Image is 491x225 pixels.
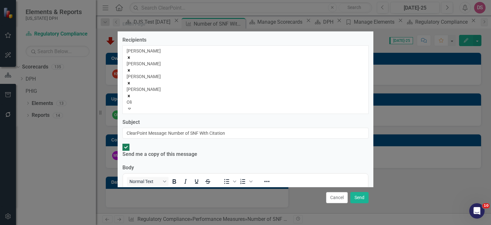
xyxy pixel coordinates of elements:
button: Underline [191,177,202,186]
button: Reveal or hide additional toolbar items [261,177,272,186]
span: [PERSON_NAME] [127,61,161,66]
span: [PERSON_NAME] [127,87,161,92]
button: Send [350,192,369,203]
button: Cancel [326,192,348,203]
span: [PERSON_NAME] [127,48,161,53]
div: Remove [object Object] [127,80,364,86]
label: Body [122,164,134,172]
div: Remove [object Object] [127,92,364,99]
button: Block Normal Text [127,177,168,186]
span: [PERSON_NAME] [127,74,161,79]
div: Bullet list [221,177,237,186]
div: Email Page [122,22,145,27]
button: Bold [169,177,180,186]
span: 10 [482,203,490,208]
span: Normal Text [129,179,161,184]
div: Send me a copy of this message [122,151,197,158]
div: Remove [object Object] [127,67,364,73]
iframe: Intercom live chat [469,203,485,219]
button: Strikethrough [202,177,213,186]
p: Recall that during the Office Hour Presentation [DATE], the Updater field did not appear on the T... [2,2,243,25]
div: Remove [object Object] [127,54,364,60]
button: Italic [180,177,191,186]
p: Please let me know if you received this email. Thanks [2,30,243,37]
label: Recipients [122,36,369,44]
label: Subject [122,119,369,126]
div: Numbered list [238,177,253,186]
